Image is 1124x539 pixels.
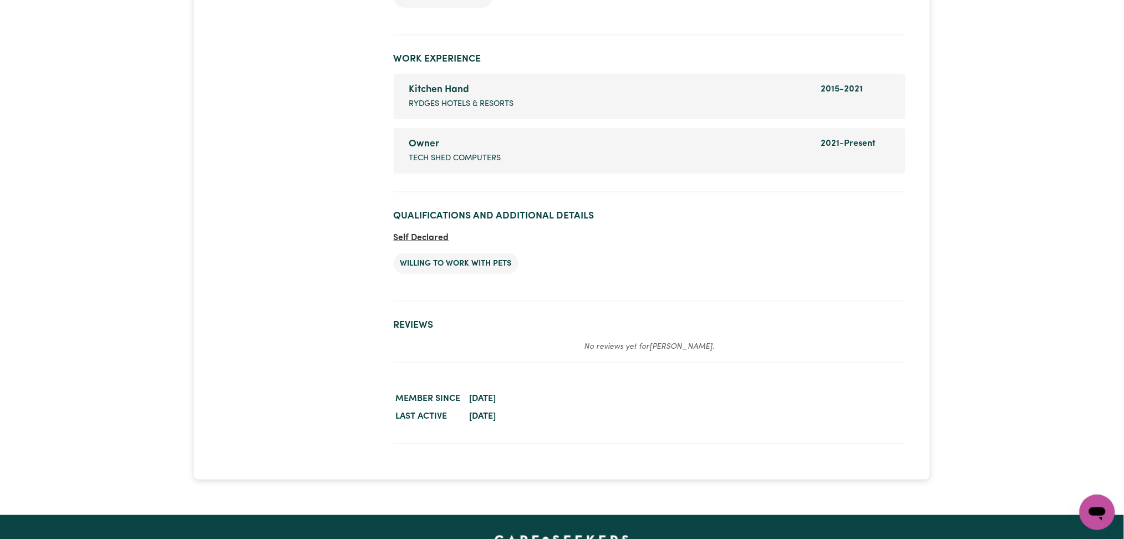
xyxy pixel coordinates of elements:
dt: Last active [394,408,463,425]
span: 2015 - 2021 [821,85,863,94]
dt: Member since [394,390,463,408]
h2: Work Experience [394,53,906,65]
iframe: Button to launch messaging window [1080,495,1115,530]
h2: Qualifications and Additional Details [394,210,906,222]
div: Kitchen Hand [409,83,808,97]
time: [DATE] [470,412,496,421]
li: Willing to work with pets [394,253,518,274]
span: Self Declared [394,233,449,242]
span: 2021 - Present [821,139,876,148]
time: [DATE] [470,394,496,403]
span: Tech Shed Computers [409,152,501,165]
em: No reviews yet for [PERSON_NAME] . [584,343,715,351]
h2: Reviews [394,319,906,331]
span: Rydges Hotels & Resorts [409,98,514,110]
div: Owner [409,137,808,151]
